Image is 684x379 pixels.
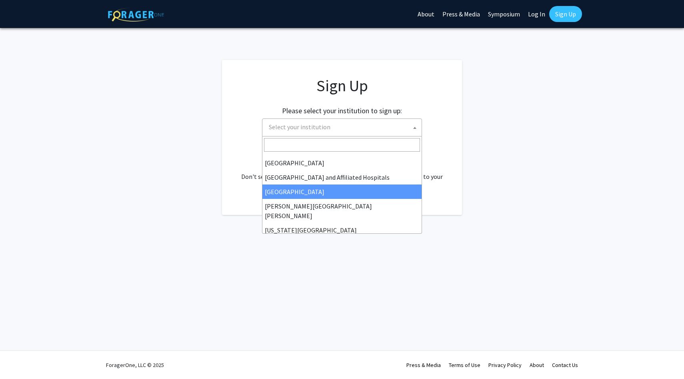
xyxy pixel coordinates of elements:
input: Search [264,138,420,152]
a: Press & Media [406,361,441,369]
span: Select your institution [266,119,422,135]
li: [PERSON_NAME][GEOGRAPHIC_DATA][PERSON_NAME] [262,199,422,223]
img: ForagerOne Logo [108,8,164,22]
li: [GEOGRAPHIC_DATA] [262,156,422,170]
a: About [530,361,544,369]
a: Terms of Use [449,361,480,369]
div: Already have an account? . Don't see your institution? about bringing ForagerOne to your institut... [238,152,446,191]
a: Privacy Policy [488,361,522,369]
a: Sign Up [549,6,582,22]
span: Select your institution [269,123,330,131]
span: Select your institution [262,118,422,136]
h2: Please select your institution to sign up: [282,106,402,115]
li: [GEOGRAPHIC_DATA] and Affiliated Hospitals [262,170,422,184]
h1: Sign Up [238,76,446,95]
div: ForagerOne, LLC © 2025 [106,351,164,379]
li: [GEOGRAPHIC_DATA] [262,184,422,199]
iframe: Chat [6,343,34,373]
a: Contact Us [552,361,578,369]
li: [US_STATE][GEOGRAPHIC_DATA] [262,223,422,237]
